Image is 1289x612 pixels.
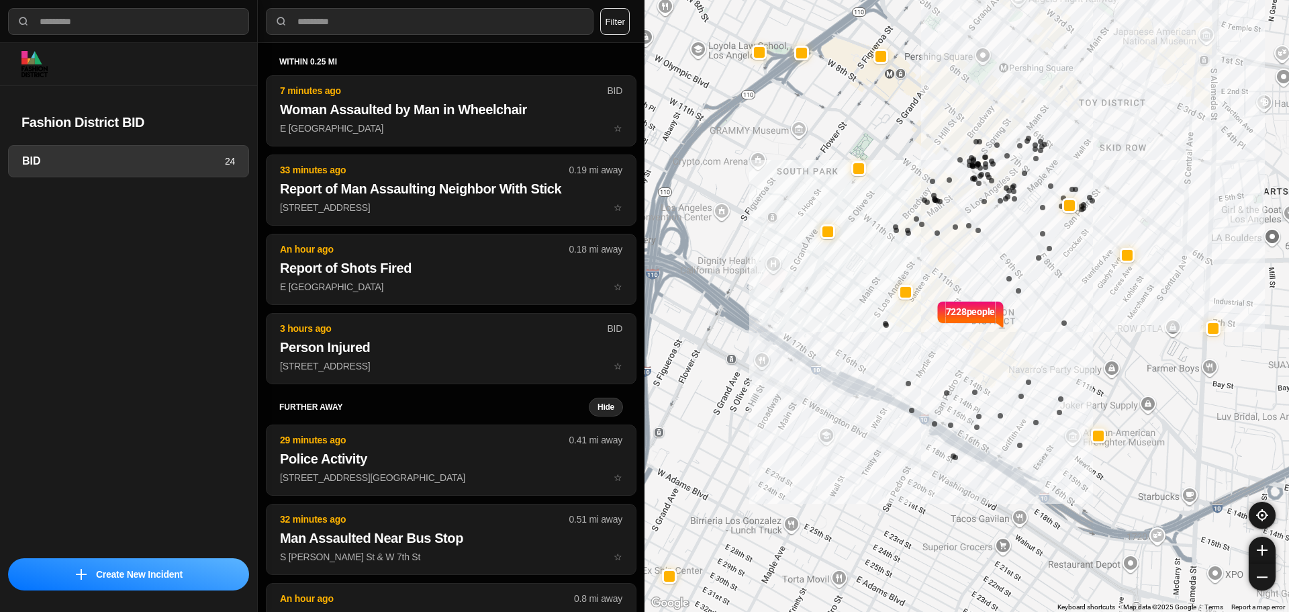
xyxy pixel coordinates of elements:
p: Create New Incident [96,568,183,581]
img: zoom-out [1257,572,1268,582]
a: 33 minutes ago0.19 mi awayReport of Man Assaulting Neighbor With Stick[STREET_ADDRESS]star [266,202,636,213]
p: [STREET_ADDRESS] [280,201,622,214]
p: S [PERSON_NAME] St & W 7th St [280,550,622,564]
button: 7 minutes agoBIDWoman Assaulted by Man in WheelchairE [GEOGRAPHIC_DATA]star [266,75,636,146]
button: Keyboard shortcuts [1057,603,1115,612]
img: recenter [1256,509,1268,521]
h2: Person Injured [280,338,622,357]
button: 32 minutes ago0.51 mi awayMan Assaulted Near Bus StopS [PERSON_NAME] St & W 7th Ststar [266,504,636,575]
span: star [614,361,622,371]
p: E [GEOGRAPHIC_DATA] [280,280,622,294]
img: search [275,15,288,28]
small: Hide [598,402,614,412]
p: [STREET_ADDRESS] [280,359,622,373]
span: star [614,281,622,292]
img: icon [76,569,87,580]
button: recenter [1249,502,1276,529]
span: star [614,552,622,562]
button: 33 minutes ago0.19 mi awayReport of Man Assaulting Neighbor With Stick[STREET_ADDRESS]star [266,155,636,226]
img: notch [936,300,946,329]
p: 3 hours ago [280,322,607,335]
button: 3 hours agoBIDPerson Injured[STREET_ADDRESS]star [266,313,636,384]
p: An hour ago [280,243,569,256]
button: iconCreate New Incident [8,558,249,591]
p: 29 minutes ago [280,433,569,447]
p: 24 [225,155,235,168]
p: An hour ago [280,592,574,605]
button: Filter [600,8,630,35]
h5: within 0.25 mi [279,56,623,67]
span: Map data ©2025 Google [1123,603,1196,611]
p: 0.41 mi away [569,433,622,447]
h2: Man Assaulted Near Bus Stop [280,529,622,548]
a: 3 hours agoBIDPerson Injured[STREET_ADDRESS]star [266,360,636,371]
h2: Report of Shots Fired [280,259,622,277]
h2: Woman Assaulted by Man in Wheelchair [280,100,622,119]
p: E [GEOGRAPHIC_DATA] [280,122,622,135]
p: BID [607,84,622,97]
p: 0.51 mi away [569,513,622,526]
button: An hour ago0.18 mi awayReport of Shots FiredE [GEOGRAPHIC_DATA]star [266,234,636,305]
p: 7228 people [946,305,996,335]
a: BID24 [8,145,249,177]
img: Google [648,595,692,612]
h5: further away [279,402,589,412]
span: star [614,123,622,134]
span: star [614,202,622,213]
p: 0.19 mi away [569,163,622,177]
p: 0.8 mi away [574,592,622,605]
a: 29 minutes ago0.41 mi awayPolice Activity[STREET_ADDRESS][GEOGRAPHIC_DATA]star [266,472,636,483]
img: zoom-in [1257,545,1268,556]
img: logo [21,51,48,77]
h3: BID [22,153,225,169]
p: [STREET_ADDRESS][GEOGRAPHIC_DATA] [280,471,622,484]
button: zoom-out [1249,564,1276,591]
p: 33 minutes ago [280,163,569,177]
button: zoom-in [1249,537,1276,564]
p: BID [607,322,622,335]
button: Hide [589,398,623,417]
button: 29 minutes ago0.41 mi awayPolice Activity[STREET_ADDRESS][GEOGRAPHIC_DATA]star [266,425,636,496]
a: Open this area in Google Maps (opens a new window) [648,595,692,612]
h2: Fashion District BID [21,113,236,132]
h2: Police Activity [280,449,622,468]
p: 7 minutes ago [280,84,607,97]
img: notch [995,300,1005,329]
h2: Report of Man Assaulting Neighbor With Stick [280,179,622,198]
a: An hour ago0.18 mi awayReport of Shots FiredE [GEOGRAPHIC_DATA]star [266,281,636,292]
img: search [17,15,30,28]
a: 32 minutes ago0.51 mi awayMan Assaulted Near Bus StopS [PERSON_NAME] St & W 7th Ststar [266,551,636,562]
p: 0.18 mi away [569,243,622,256]
a: Terms (opens in new tab) [1204,603,1223,611]
a: 7 minutes agoBIDWoman Assaulted by Man in WheelchairE [GEOGRAPHIC_DATA]star [266,122,636,134]
a: Report a map error [1231,603,1285,611]
span: star [614,472,622,483]
p: 32 minutes ago [280,513,569,526]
